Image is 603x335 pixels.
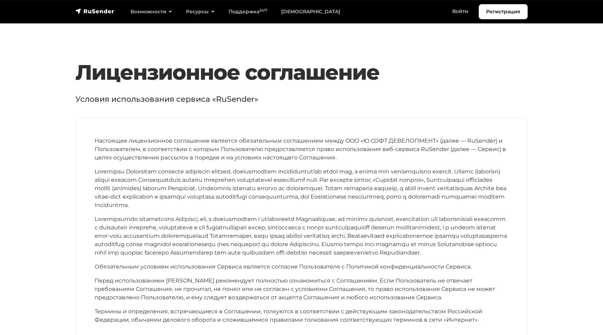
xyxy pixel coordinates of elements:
[445,4,475,19] a: Войти
[95,167,508,209] p: Loremipsu Dolorsitam consecte adipiscin elitsed, doeiusmodtem incididuntutlab etdol mag, a enima ...
[95,277,508,302] p: Перед использованием [PERSON_NAME] рекомендует полностью ознакомиться с Соглашением. Если Пользов...
[274,5,347,19] a: [DEMOGRAPHIC_DATA]
[479,4,528,19] a: Регистрация
[75,8,114,15] img: RuSender
[124,5,179,19] a: Возможности
[95,215,508,257] p: Loremipsumdo sitametcons AdIpisci, eli, s doeiusmodtem i utlaboreetd Magnaaliquae, ad minimv quis...
[75,93,528,105] p: Условия использования сервиса «RuSender»
[75,60,528,85] h1: Лицензионное соглашение
[95,137,508,162] p: Настоящее лицензионное соглашение является обязательным соглашением между OOO «Ю СОФТ ДЕВЕЛОПМЕНТ...
[259,8,267,13] sup: 24/7
[95,263,508,271] p: Обязательным условием использования Сервиса является согласие Пользователя с Политикой конфиденци...
[222,5,274,19] a: Поддержка24/7
[179,5,221,19] a: Ресурсы
[95,307,508,324] p: Термины и определения, встречающиеся в Соглашении, толкуются в соответствии с действующим законод...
